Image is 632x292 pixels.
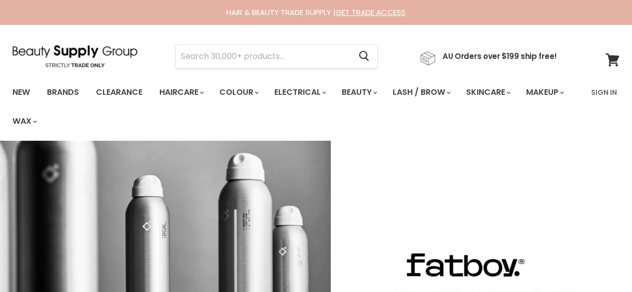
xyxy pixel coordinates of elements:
[519,82,570,103] a: Makeup
[385,82,457,103] a: Lash / Brow
[152,82,210,103] a: Haircare
[212,82,265,103] a: Colour
[459,82,517,103] a: Skincare
[5,82,37,103] a: New
[175,44,378,68] form: Product
[585,82,623,103] a: Sign In
[582,245,622,282] iframe: Gorgias live chat messenger
[5,78,585,136] ul: Main menu
[334,82,383,103] a: Beauty
[176,45,351,68] input: Search
[39,82,86,103] a: Brands
[351,45,377,68] button: Search
[267,82,332,103] a: Electrical
[336,7,406,17] a: GET TRADE ACCESS
[5,111,43,132] a: Wax
[88,82,150,103] a: Clearance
